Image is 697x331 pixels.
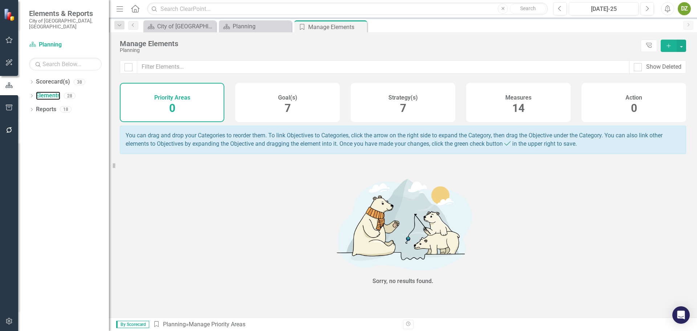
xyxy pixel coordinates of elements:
[512,102,525,114] span: 14
[294,172,512,275] img: No results found
[672,306,690,324] div: Open Intercom Messenger
[285,102,291,114] span: 7
[505,94,531,101] h4: Measures
[278,94,297,101] h4: Goal(s)
[153,320,398,329] div: » Manage Priority Areas
[400,102,406,114] span: 7
[29,9,102,18] span: Elements & Reports
[631,102,637,114] span: 0
[221,22,290,31] a: Planning
[372,277,433,286] div: Sorry, no results found.
[308,23,365,32] div: Manage Elements
[29,41,102,49] a: Planning
[678,2,691,15] button: DZ
[36,78,70,86] a: Scorecard(s)
[137,60,629,74] input: Filter Elements...
[163,321,186,328] a: Planning
[510,4,546,14] button: Search
[36,92,60,100] a: Elements
[120,40,637,48] div: Manage Elements
[120,126,686,154] div: You can drag and drop your Categories to reorder them. To link Objectives to Categories, click th...
[625,94,642,101] h4: Action
[145,22,214,31] a: City of [GEOGRAPHIC_DATA]
[74,79,85,85] div: 38
[157,22,214,31] div: City of [GEOGRAPHIC_DATA]
[569,2,639,15] button: [DATE]-25
[147,3,548,15] input: Search ClearPoint...
[520,5,536,11] span: Search
[154,94,190,101] h4: Priority Areas
[4,8,16,21] img: ClearPoint Strategy
[64,93,76,99] div: 28
[29,18,102,30] small: City of [GEOGRAPHIC_DATA], [GEOGRAPHIC_DATA]
[60,106,72,113] div: 18
[169,102,175,114] span: 0
[116,321,149,328] span: By Scorecard
[646,63,681,71] div: Show Deleted
[388,94,418,101] h4: Strategy(s)
[29,58,102,70] input: Search Below...
[233,22,290,31] div: Planning
[120,48,637,53] div: Planning
[36,105,56,114] a: Reports
[571,5,636,13] div: [DATE]-25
